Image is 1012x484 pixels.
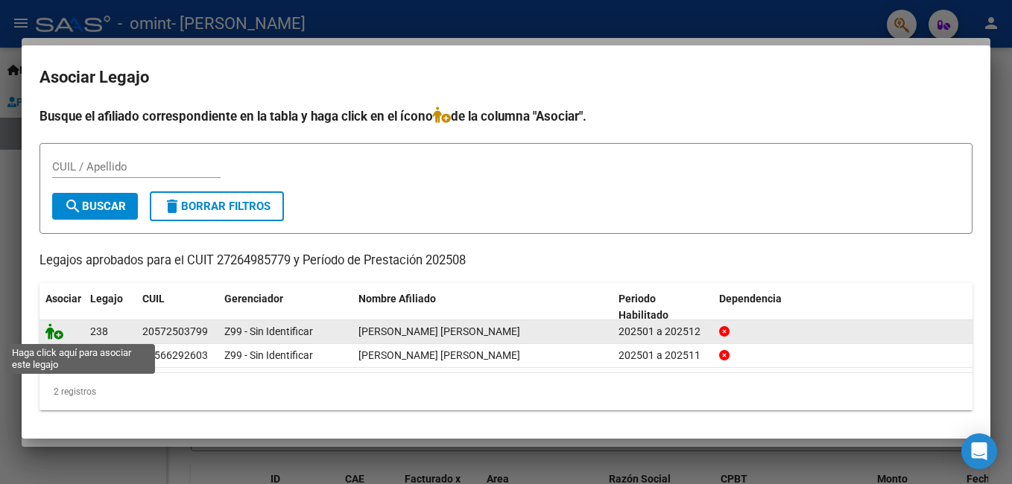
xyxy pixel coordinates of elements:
datatable-header-cell: Legajo [84,283,136,332]
div: 20566292603 [142,347,208,364]
datatable-header-cell: Dependencia [713,283,973,332]
mat-icon: delete [163,197,181,215]
span: Gerenciador [224,293,283,305]
div: 2 registros [39,373,973,410]
span: Nombre Afiliado [358,293,436,305]
datatable-header-cell: Periodo Habilitado [613,283,713,332]
datatable-header-cell: Asociar [39,283,84,332]
span: Legajo [90,293,123,305]
datatable-header-cell: Gerenciador [218,283,352,332]
button: Borrar Filtros [150,191,284,221]
div: 20572503799 [142,323,208,340]
div: 202501 a 202512 [619,323,707,340]
datatable-header-cell: CUIL [136,283,218,332]
span: Buscar [64,200,126,213]
h2: Asociar Legajo [39,63,973,92]
mat-icon: search [64,197,82,215]
span: Z99 - Sin Identificar [224,349,313,361]
span: Asociar [45,293,81,305]
span: 238 [90,325,108,337]
span: Dependencia [719,293,782,305]
h4: Busque el afiliado correspondiente en la tabla y haga click en el ícono de la columna "Asociar". [39,106,973,126]
span: Z99 - Sin Identificar [224,325,313,337]
p: Legajos aprobados para el CUIT 27264985779 y Período de Prestación 202508 [39,252,973,270]
span: 109 [90,349,108,361]
datatable-header-cell: Nombre Afiliado [352,283,613,332]
button: Buscar [52,193,138,220]
span: Periodo Habilitado [619,293,668,322]
span: CUIL [142,293,165,305]
span: Borrar Filtros [163,200,271,213]
span: FORTUNESKY RENFIJES LEON ALFREDO [358,325,520,337]
span: MUJLIS GODOY JUAN BAUTISTA [358,349,520,361]
div: Open Intercom Messenger [961,433,997,469]
div: 202501 a 202511 [619,347,707,364]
